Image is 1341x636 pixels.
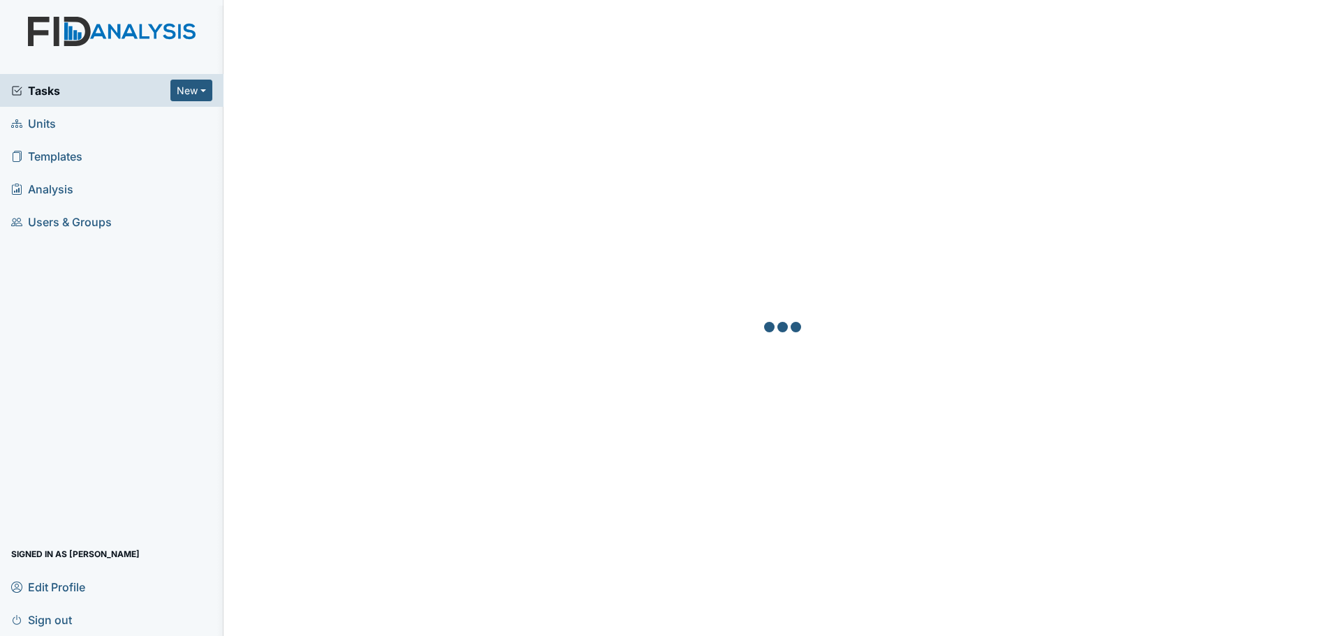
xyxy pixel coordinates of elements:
[11,112,56,134] span: Units
[11,145,82,167] span: Templates
[11,82,170,99] a: Tasks
[11,178,73,200] span: Analysis
[170,80,212,101] button: New
[11,211,112,232] span: Users & Groups
[11,609,72,630] span: Sign out
[11,543,140,565] span: Signed in as [PERSON_NAME]
[11,576,85,598] span: Edit Profile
